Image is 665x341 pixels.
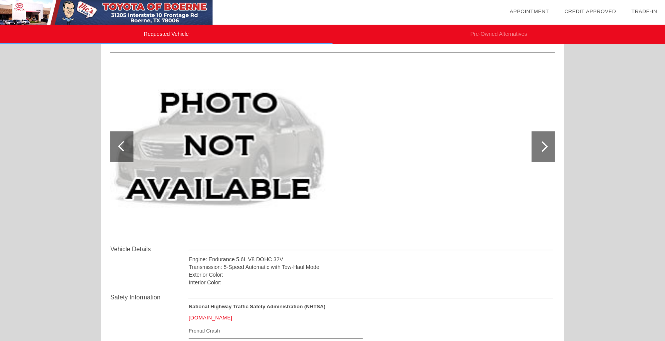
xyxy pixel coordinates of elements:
[110,245,189,254] div: Vehicle Details
[189,279,553,286] div: Interior Color:
[332,25,665,44] li: Pre-Owned Alternatives
[189,255,553,263] div: Engine: Endurance 5.6L V8 DOHC 32V
[631,8,657,14] a: Trade-In
[110,65,329,228] img: image.aspx
[189,326,363,336] div: Frontal Crash
[564,8,616,14] a: Credit Approved
[110,293,189,302] div: Safety Information
[189,263,553,271] div: Transmission: 5-Speed Automatic with Tow-Haul Mode
[189,304,325,309] strong: National Highway Traffic Safety Administration (NHTSA)
[189,271,553,279] div: Exterior Color:
[510,8,549,14] a: Appointment
[189,315,232,321] a: [DOMAIN_NAME]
